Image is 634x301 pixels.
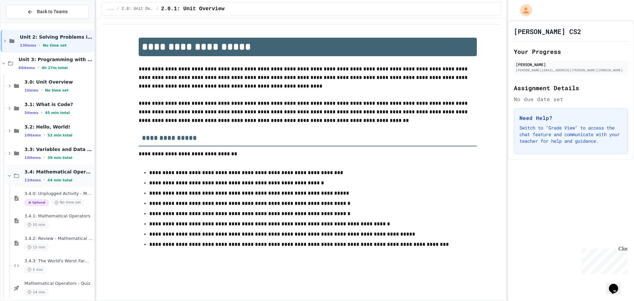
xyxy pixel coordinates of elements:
span: 2.0: Unit Overview [122,6,154,12]
span: 4h 27m total [42,66,68,70]
h2: Your Progress [514,47,628,56]
span: 5 items [24,111,38,115]
span: 39 min total [48,156,72,160]
span: • [41,88,42,93]
span: 52 min total [48,133,72,137]
span: 3.4.2: Review - Mathematical Operators [24,236,93,242]
span: 3.4.3: The World's Worst Farmers Market [24,258,93,264]
span: • [38,65,39,70]
span: 66 items [18,66,35,70]
div: [PERSON_NAME][EMAIL_ADDRESS][PERSON_NAME][DOMAIN_NAME] [516,68,626,73]
h1: [PERSON_NAME] CS2 [514,27,581,36]
span: 3.4.1: Mathematical Operators [24,213,93,219]
span: ... [107,6,114,12]
span: • [44,132,45,138]
h2: Assignment Details [514,83,628,93]
span: 13 items [20,43,36,48]
span: 14 min [24,289,48,295]
span: Optional [24,199,49,206]
span: • [39,43,40,48]
span: No time set [52,199,84,206]
span: 45 min total [45,111,70,115]
span: No time set [45,88,69,93]
span: 3.4: Mathematical Operators [24,169,93,175]
span: / [117,6,119,12]
span: 5 min [24,267,46,273]
span: • [44,177,45,183]
iframe: chat widget [579,246,627,274]
button: Back to Teams [6,5,89,19]
span: Unit 3: Programming with Python [18,56,93,62]
span: 10 items [24,133,41,137]
span: 3.2: Hello, World! [24,124,93,130]
span: 2.0.1: Unit Overview [161,5,225,13]
div: My Account [513,3,534,18]
h3: Need Help? [519,114,622,122]
span: 3.4.0: Unplugged Activity - Mathematical Operators [24,191,93,197]
span: Back to Teams [37,8,68,15]
span: Mathematical Operators - Quiz [24,281,93,286]
iframe: chat widget [606,275,627,294]
span: • [41,110,42,115]
span: 3.3: Variables and Data Types [24,146,93,152]
span: / [156,6,158,12]
p: Switch to "Grade View" to access the chat feature and communicate with your teacher for help and ... [519,125,622,144]
span: • [44,155,45,160]
div: [PERSON_NAME] [516,61,626,67]
span: 15 min [24,244,48,250]
div: Chat with us now!Close [3,3,46,42]
span: 44 min total [48,178,72,182]
span: 11 items [24,178,41,182]
span: No time set [43,43,67,48]
span: 10 min [24,222,48,228]
span: 10 items [24,156,41,160]
span: 3.0: Unit Overview [24,79,93,85]
span: 3.1: What is Code? [24,101,93,107]
span: Unit 2: Solving Problems in Computer Science [20,34,93,40]
span: 1 items [24,88,38,93]
div: No due date set [514,95,628,103]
